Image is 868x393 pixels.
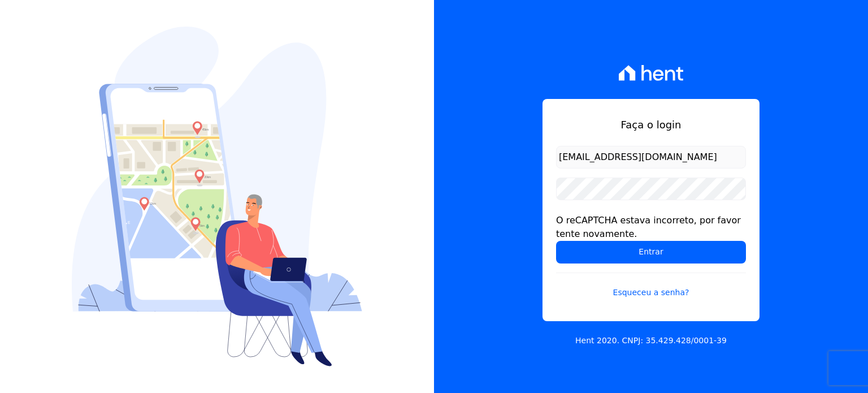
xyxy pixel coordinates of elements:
[72,27,362,366] img: Login
[556,273,746,299] a: Esqueceu a senha?
[556,241,746,264] input: Entrar
[556,214,746,241] div: O reCAPTCHA estava incorreto, por favor tente novamente.
[556,117,746,132] h1: Faça o login
[575,335,727,347] p: Hent 2020. CNPJ: 35.429.428/0001-39
[556,146,746,169] input: Email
